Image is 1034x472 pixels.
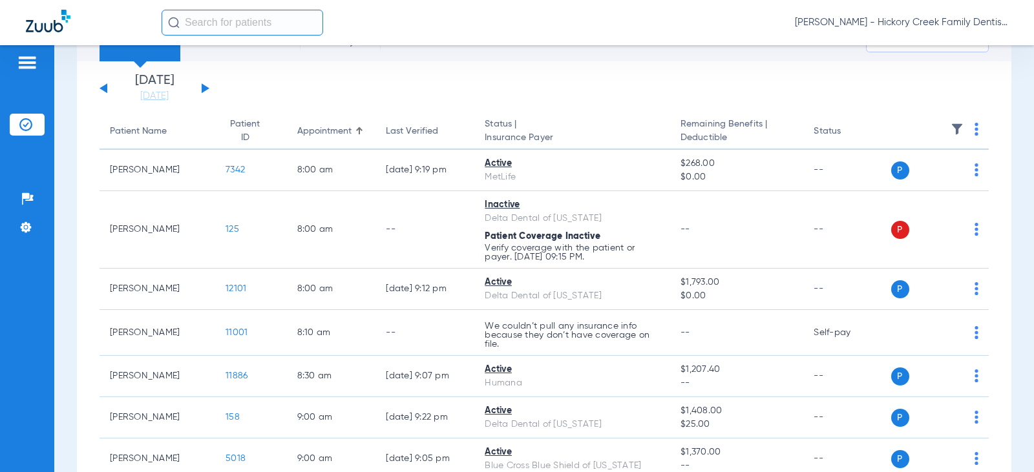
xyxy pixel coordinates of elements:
[681,157,793,170] span: $268.00
[375,191,474,269] td: --
[226,225,239,234] span: 125
[670,114,803,150] th: Remaining Benefits |
[891,409,909,427] span: P
[485,232,600,241] span: Patient Coverage Inactive
[951,123,964,136] img: filter.svg
[975,163,978,176] img: group-dot-blue.svg
[226,413,240,422] span: 158
[681,328,690,337] span: --
[803,397,891,438] td: --
[110,125,205,138] div: Patient Name
[116,74,193,103] li: [DATE]
[226,371,248,380] span: 11886
[485,170,660,184] div: MetLife
[485,404,660,418] div: Active
[485,131,660,145] span: Insurance Payer
[681,131,793,145] span: Deductible
[287,356,376,397] td: 8:30 AM
[975,123,978,136] img: group-dot-blue.svg
[975,282,978,295] img: group-dot-blue.svg
[474,114,670,150] th: Status |
[297,125,366,138] div: Appointment
[26,10,70,32] img: Zuub Logo
[975,369,978,382] img: group-dot-blue.svg
[100,191,215,269] td: [PERSON_NAME]
[485,418,660,431] div: Delta Dental of [US_STATE]
[891,161,909,180] span: P
[681,170,793,184] span: $0.00
[375,269,474,310] td: [DATE] 9:12 PM
[226,165,245,174] span: 7342
[375,150,474,191] td: [DATE] 9:19 PM
[891,450,909,468] span: P
[891,280,909,298] span: P
[375,310,474,356] td: --
[162,10,323,36] input: Search for patients
[485,363,660,376] div: Active
[485,322,660,349] p: We couldn’t pull any insurance info because they don’t have coverage on file.
[795,16,1008,29] span: [PERSON_NAME] - Hickory Creek Family Dentistry
[803,310,891,356] td: Self-pay
[485,289,660,303] div: Delta Dental of [US_STATE]
[485,212,660,225] div: Delta Dental of [US_STATE]
[226,328,248,337] span: 11001
[375,397,474,438] td: [DATE] 9:22 PM
[226,284,246,293] span: 12101
[168,17,180,28] img: Search Icon
[297,125,352,138] div: Appointment
[100,397,215,438] td: [PERSON_NAME]
[803,191,891,269] td: --
[287,269,376,310] td: 8:00 AM
[485,243,660,262] p: Verify coverage with the patient or payer. [DATE] 09:15 PM.
[681,276,793,289] span: $1,793.00
[891,221,909,239] span: P
[803,269,891,310] td: --
[287,310,376,356] td: 8:10 AM
[287,397,376,438] td: 9:00 AM
[100,356,215,397] td: [PERSON_NAME]
[226,118,277,145] div: Patient ID
[100,269,215,310] td: [PERSON_NAME]
[975,223,978,236] img: group-dot-blue.svg
[975,452,978,465] img: group-dot-blue.svg
[226,118,265,145] div: Patient ID
[485,446,660,459] div: Active
[485,157,660,170] div: Active
[100,150,215,191] td: [PERSON_NAME]
[803,114,891,150] th: Status
[803,356,891,397] td: --
[681,289,793,303] span: $0.00
[681,404,793,418] span: $1,408.00
[891,367,909,385] span: P
[287,150,376,191] td: 8:00 AM
[375,356,474,397] td: [DATE] 9:07 PM
[116,90,193,103] a: [DATE]
[975,411,978,424] img: group-dot-blue.svg
[226,454,246,463] span: 5018
[681,225,690,234] span: --
[803,150,891,191] td: --
[681,363,793,376] span: $1,207.40
[386,125,464,138] div: Last Verified
[17,55,37,70] img: hamburger-icon
[110,125,167,138] div: Patient Name
[485,276,660,289] div: Active
[681,376,793,390] span: --
[100,310,215,356] td: [PERSON_NAME]
[287,191,376,269] td: 8:00 AM
[386,125,438,138] div: Last Verified
[975,326,978,339] img: group-dot-blue.svg
[681,418,793,431] span: $25.00
[681,446,793,459] span: $1,370.00
[485,376,660,390] div: Humana
[485,198,660,212] div: Inactive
